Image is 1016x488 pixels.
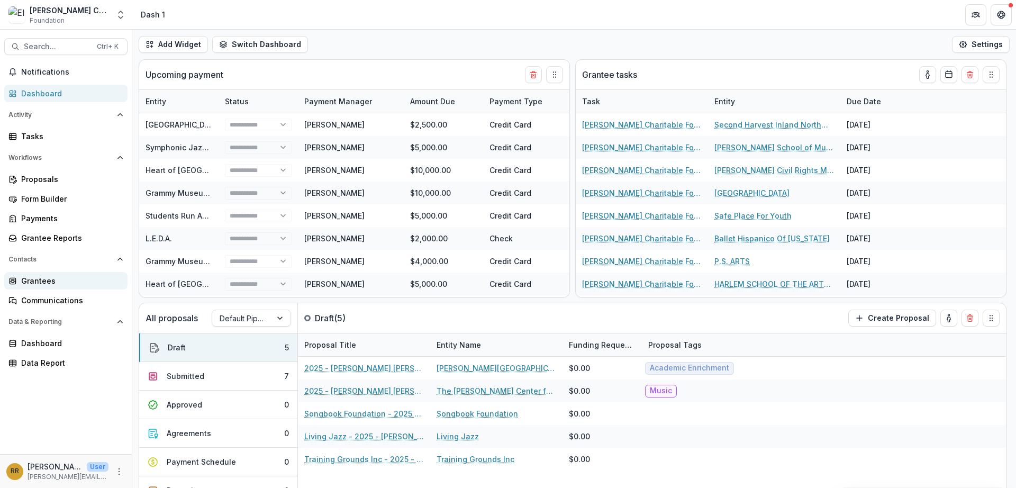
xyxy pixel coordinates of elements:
[582,119,702,130] a: [PERSON_NAME] Charitable Foundation Progress Report
[483,96,549,107] div: Payment Type
[840,204,920,227] div: [DATE]
[4,85,128,102] a: Dashboard
[304,210,365,221] div: [PERSON_NAME]
[28,472,108,482] p: [PERSON_NAME][EMAIL_ADDRESS][DOMAIN_NAME]
[563,227,642,250] div: Oct 31, 2025
[139,90,219,113] div: Entity
[146,188,233,197] a: Grammy Museum Fndtn
[139,391,297,419] button: Approved0
[714,256,750,267] a: P.S. ARTS
[21,193,119,204] div: Form Builder
[569,431,590,442] div: $0.00
[11,468,19,475] div: Randal Rosman
[404,90,483,113] div: Amount Due
[24,42,90,51] span: Search...
[961,310,978,327] button: Delete card
[139,362,297,391] button: Submitted7
[4,313,128,330] button: Open Data & Reporting
[840,250,920,273] div: [DATE]
[569,385,590,396] div: $0.00
[304,142,365,153] div: [PERSON_NAME]
[483,295,563,318] div: Credit Card
[404,250,483,273] div: $4,000.00
[284,428,289,439] div: 0
[21,357,119,368] div: Data Report
[137,7,169,22] nav: breadcrumb
[284,370,289,382] div: 7
[304,385,424,396] a: 2025 - [PERSON_NAME] [PERSON_NAME] Form
[576,90,708,113] div: Task
[437,385,556,396] a: The [PERSON_NAME] Center for the Performing Arts
[582,68,637,81] p: Grantee tasks
[8,111,113,119] span: Activity
[563,182,642,204] div: Oct 31, 2025
[940,66,957,83] button: Calendar
[430,333,563,356] div: Entity Name
[404,113,483,136] div: $2,500.00
[146,211,227,220] a: Students Run America
[146,166,335,175] a: Heart of [GEOGRAPHIC_DATA] ([GEOGRAPHIC_DATA])
[298,90,404,113] div: Payment Manager
[404,273,483,295] div: $5,000.00
[983,66,1000,83] button: Drag
[576,96,606,107] div: Task
[404,96,461,107] div: Amount Due
[991,4,1012,25] button: Get Help
[113,465,125,478] button: More
[141,9,165,20] div: Dash 1
[285,342,289,353] div: 5
[304,233,365,244] div: [PERSON_NAME]
[708,90,840,113] div: Entity
[304,119,365,130] div: [PERSON_NAME]
[21,213,119,224] div: Payments
[28,461,83,472] p: [PERSON_NAME]
[919,66,936,83] button: toggle-assigned-to-me
[430,339,487,350] div: Entity Name
[848,310,936,327] button: Create Proposal
[569,454,590,465] div: $0.00
[965,4,986,25] button: Partners
[840,227,920,250] div: [DATE]
[642,333,774,356] div: Proposal Tags
[219,96,255,107] div: Status
[714,165,834,176] a: [PERSON_NAME] Civil Rights Museum Foundation
[146,68,223,81] p: Upcoming payment
[4,335,128,352] a: Dashboard
[167,370,204,382] div: Submitted
[95,41,121,52] div: Ctrl + K
[8,6,25,23] img: Ella Fitzgerald Charitable Foundation
[404,136,483,159] div: $5,000.00
[840,182,920,204] div: [DATE]
[21,275,119,286] div: Grantees
[569,408,590,419] div: $0.00
[483,159,563,182] div: Credit Card
[4,38,128,55] button: Search...
[483,182,563,204] div: Credit Card
[714,119,834,130] a: Second Harvest Inland Northwest
[298,339,362,350] div: Proposal Title
[21,232,119,243] div: Grantee Reports
[437,363,556,374] a: [PERSON_NAME][GEOGRAPHIC_DATA] Inc
[563,90,642,113] div: Due Date
[315,312,394,324] p: Draft ( 5 )
[4,251,128,268] button: Open Contacts
[569,363,590,374] div: $0.00
[840,96,887,107] div: Due Date
[146,143,245,152] a: Symphonic Jazz Orchestra
[714,278,834,290] a: HARLEM SCHOOL OF THE ARTS INC
[708,96,741,107] div: Entity
[546,66,563,83] button: Drag
[139,333,297,362] button: Draft5
[483,204,563,227] div: Credit Card
[582,278,702,290] a: [PERSON_NAME] Charitable Foundation Progress Report
[563,204,642,227] div: Oct 31, 2025
[483,90,563,113] div: Payment Type
[146,234,172,243] a: L.E.D.A.
[650,386,672,395] span: Music
[404,159,483,182] div: $10,000.00
[139,419,297,448] button: Agreements0
[87,462,108,472] p: User
[940,310,957,327] button: toggle-assigned-to-me
[582,256,702,267] a: [PERSON_NAME] Charitable Foundation Progress Report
